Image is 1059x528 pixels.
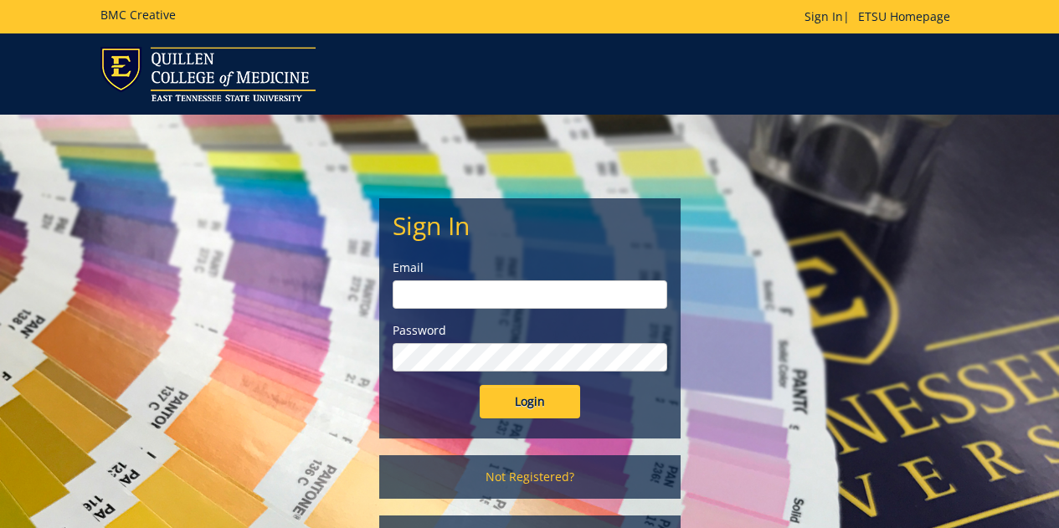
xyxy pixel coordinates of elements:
p: | [805,8,959,25]
h5: BMC Creative [100,8,176,21]
label: Email [393,259,667,276]
input: Login [480,385,580,418]
h2: Sign In [393,212,667,239]
a: ETSU Homepage [850,8,959,24]
label: Password [393,322,667,339]
img: ETSU logo [100,47,316,101]
a: Sign In [805,8,843,24]
a: Not Registered? [379,455,681,499]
